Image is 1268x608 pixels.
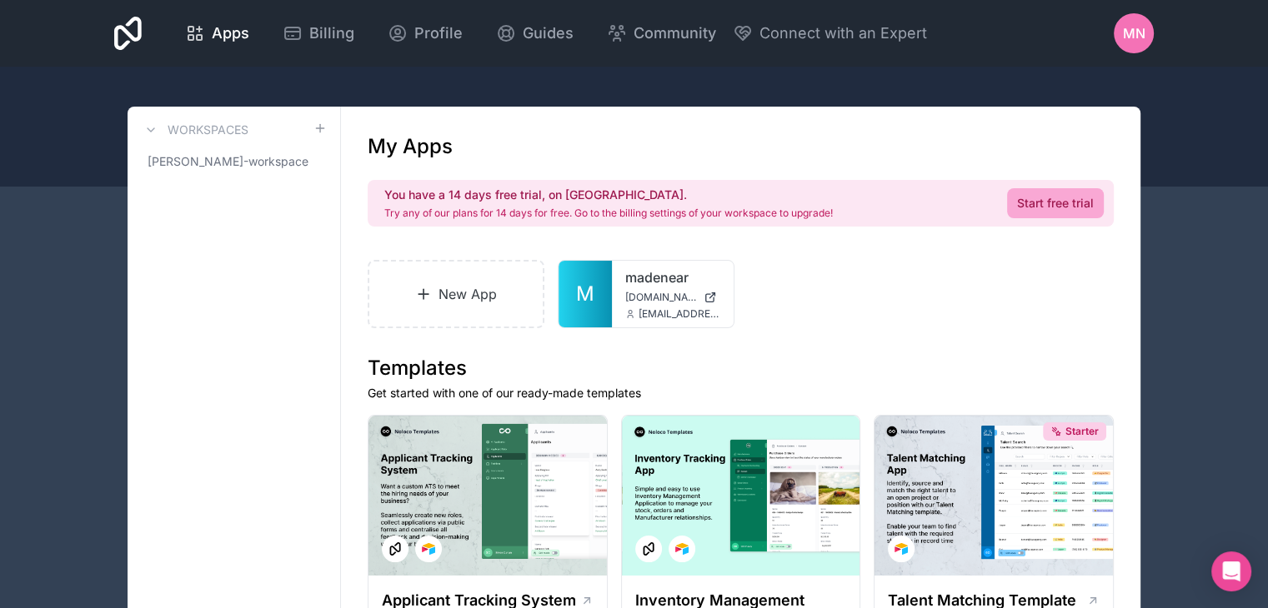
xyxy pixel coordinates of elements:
[1007,188,1104,218] a: Start free trial
[576,281,594,307] span: M
[559,261,612,327] a: M
[634,22,716,45] span: Community
[172,15,263,52] a: Apps
[368,385,1114,401] p: Get started with one of our ready-made templates
[625,291,720,304] a: [DOMAIN_NAME]
[675,542,689,556] img: Airtable Logo
[1211,551,1251,591] div: Open Intercom Messenger
[141,147,327,177] a: [PERSON_NAME]-workspace
[368,133,453,160] h1: My Apps
[625,291,697,304] span: [DOMAIN_NAME]
[625,267,720,287] a: madenear
[1065,425,1099,438] span: Starter
[1123,23,1145,43] span: MN
[168,122,248,138] h3: Workspaces
[422,542,435,556] img: Airtable Logo
[148,153,308,170] span: [PERSON_NAME]-workspace
[368,355,1114,381] h1: Templates
[384,207,833,220] p: Try any of our plans for 14 days for free. Go to the billing settings of your workspace to upgrade!
[483,15,587,52] a: Guides
[759,22,927,45] span: Connect with an Expert
[895,542,908,556] img: Airtable Logo
[309,22,354,45] span: Billing
[374,15,476,52] a: Profile
[368,260,544,328] a: New App
[733,22,927,45] button: Connect with an Expert
[141,120,248,140] a: Workspaces
[212,22,249,45] span: Apps
[384,187,833,203] h2: You have a 14 days free trial, on [GEOGRAPHIC_DATA].
[639,307,720,321] span: [EMAIL_ADDRESS][DOMAIN_NAME]
[414,22,463,45] span: Profile
[523,22,574,45] span: Guides
[594,15,729,52] a: Community
[269,15,368,52] a: Billing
